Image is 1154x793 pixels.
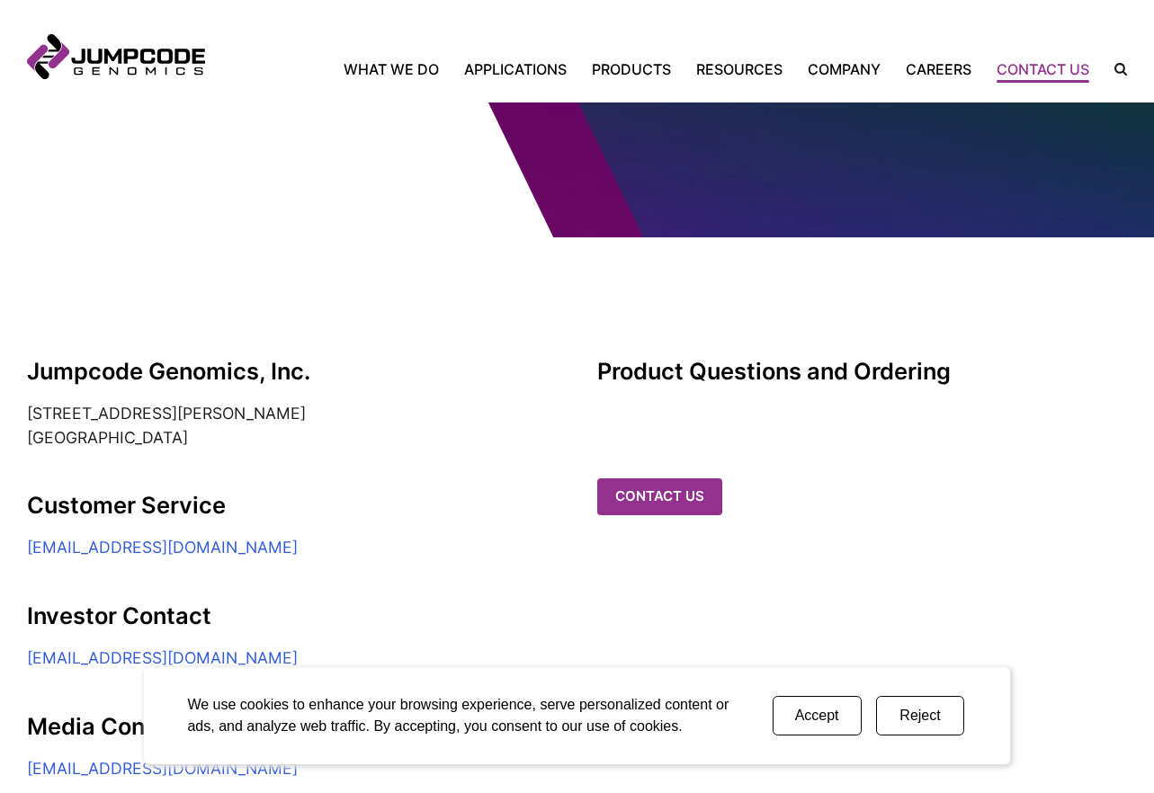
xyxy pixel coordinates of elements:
h2: Jumpcode Genomics, Inc. [27,358,557,384]
a: [EMAIL_ADDRESS][DOMAIN_NAME] [27,759,298,778]
address: [STREET_ADDRESS][PERSON_NAME] [GEOGRAPHIC_DATA] [27,402,557,450]
span: We use cookies to enhance your browsing experience, serve personalized content or ads, and analyz... [187,697,729,734]
h2: Investor Contact [27,602,557,628]
a: Careers [893,58,984,80]
h2: Media Contact [27,713,557,739]
a: Contact us [597,478,722,515]
a: Products [579,58,684,80]
label: Search the site. [1102,63,1127,76]
a: Resources [684,58,795,80]
button: Reject [876,696,965,735]
nav: Primary Navigation [205,58,1102,80]
h2: Customer Service [27,492,557,518]
button: Accept [773,696,862,735]
a: Applications [452,58,579,80]
a: Contact Us [984,58,1102,80]
a: [EMAIL_ADDRESS][DOMAIN_NAME] [27,648,298,667]
a: Company [795,58,893,80]
a: [EMAIL_ADDRESS][DOMAIN_NAME] [27,538,298,557]
a: What We Do [344,58,452,80]
h3: Product Questions and Ordering [597,358,1127,384]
